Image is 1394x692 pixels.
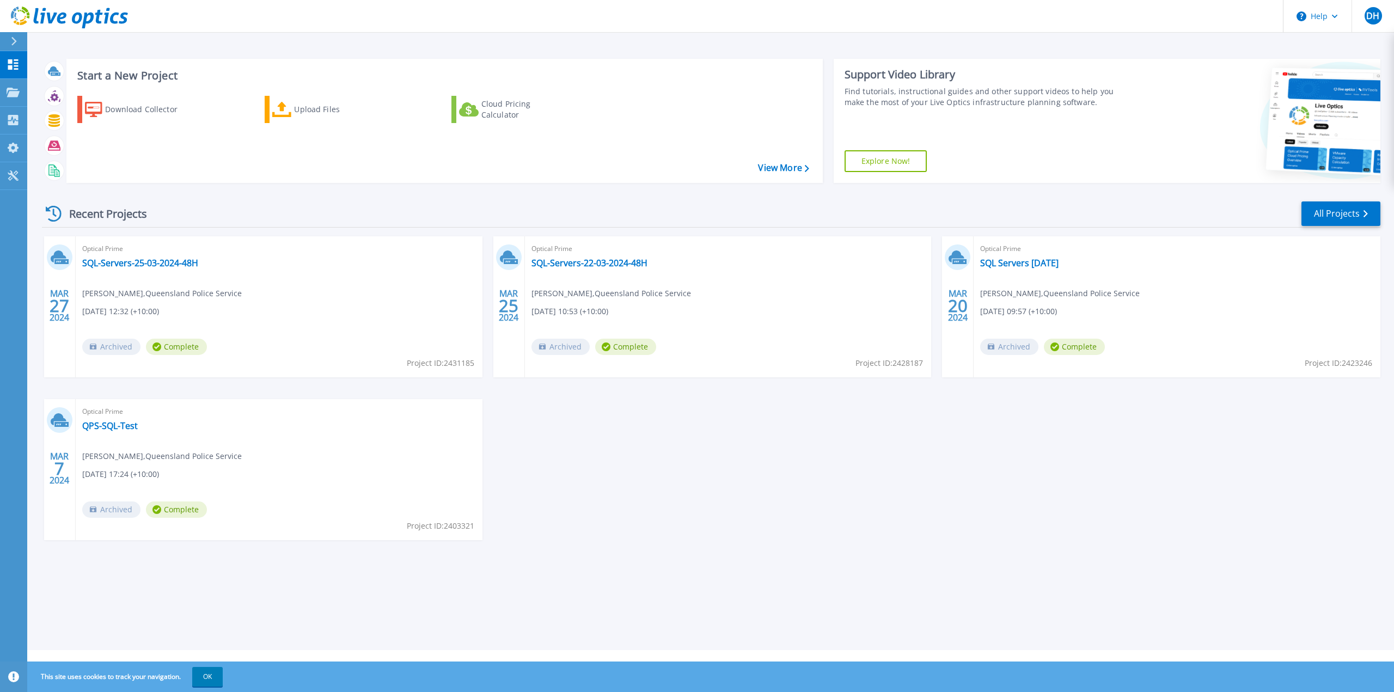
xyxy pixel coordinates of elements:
a: QPS-SQL-Test [82,420,138,431]
span: Complete [595,339,656,355]
span: Project ID: 2403321 [407,520,474,532]
span: Optical Prime [82,406,476,418]
div: Cloud Pricing Calculator [481,99,568,120]
button: OK [192,667,223,687]
a: Cloud Pricing Calculator [451,96,573,123]
a: Upload Files [265,96,386,123]
div: Support Video Library [845,68,1127,82]
div: Download Collector [105,99,192,120]
span: Optical Prime [980,243,1374,255]
span: Complete [1044,339,1105,355]
span: Archived [82,501,140,518]
span: [PERSON_NAME] , Queensland Police Service [82,287,242,299]
span: Archived [82,339,140,355]
span: Complete [146,339,207,355]
span: [PERSON_NAME] , Queensland Police Service [531,287,691,299]
a: Explore Now! [845,150,927,172]
span: This site uses cookies to track your navigation. [30,667,223,687]
div: Recent Projects [42,200,162,227]
span: [DATE] 09:57 (+10:00) [980,305,1057,317]
a: SQL-Servers-22-03-2024-48H [531,258,647,268]
span: 7 [54,464,64,473]
span: Project ID: 2423246 [1305,357,1372,369]
span: Optical Prime [531,243,925,255]
span: DH [1366,11,1379,20]
span: Project ID: 2428187 [855,357,923,369]
span: 27 [50,301,69,310]
span: Optical Prime [82,243,476,255]
span: Project ID: 2431185 [407,357,474,369]
a: View More [758,163,809,173]
span: 20 [948,301,968,310]
span: [PERSON_NAME] , Queensland Police Service [82,450,242,462]
span: [DATE] 17:24 (+10:00) [82,468,159,480]
span: [PERSON_NAME] , Queensland Police Service [980,287,1140,299]
a: SQL-Servers-25-03-2024-48H [82,258,198,268]
a: All Projects [1301,201,1380,226]
div: Upload Files [294,99,381,120]
a: SQL Servers [DATE] [980,258,1059,268]
div: MAR 2024 [498,286,519,326]
div: MAR 2024 [947,286,968,326]
div: MAR 2024 [49,449,70,488]
span: Complete [146,501,207,518]
div: Find tutorials, instructional guides and other support videos to help you make the most of your L... [845,86,1127,108]
span: Archived [531,339,590,355]
h3: Start a New Project [77,70,809,82]
a: Download Collector [77,96,199,123]
span: [DATE] 10:53 (+10:00) [531,305,608,317]
span: [DATE] 12:32 (+10:00) [82,305,159,317]
span: Archived [980,339,1038,355]
div: MAR 2024 [49,286,70,326]
span: 25 [499,301,518,310]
